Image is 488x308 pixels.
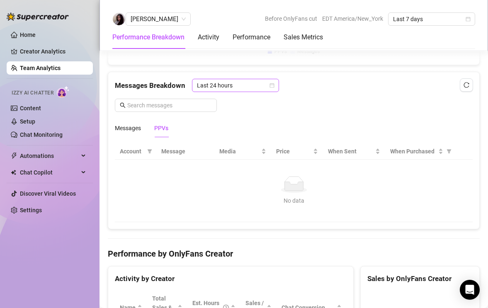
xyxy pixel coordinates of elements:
[57,86,70,98] img: AI Chatter
[146,145,154,158] span: filter
[271,143,323,160] th: Price
[115,273,347,284] div: Activity by Creator
[120,147,144,156] span: Account
[20,32,36,38] a: Home
[445,145,453,158] span: filter
[12,89,53,97] span: Izzy AI Chatter
[20,131,63,138] a: Chat Monitoring
[20,166,79,179] span: Chat Copilot
[367,273,473,284] div: Sales by OnlyFans Creator
[233,32,270,42] div: Performance
[120,102,126,108] span: search
[115,124,141,133] div: Messages
[20,45,86,58] a: Creator Analytics
[214,143,271,160] th: Media
[156,143,214,160] th: Message
[112,32,185,42] div: Performance Breakdown
[284,32,323,42] div: Sales Metrics
[385,143,456,160] th: When Purchased
[323,143,385,160] th: When Sent
[20,149,79,162] span: Automations
[20,118,35,125] a: Setup
[123,196,464,205] div: No data
[154,124,168,133] div: PPVs
[276,147,311,156] span: Price
[219,147,260,156] span: Media
[7,12,69,21] img: logo-BBDzfeDw.svg
[328,147,374,156] span: When Sent
[20,190,76,197] a: Discover Viral Videos
[11,170,16,175] img: Chat Copilot
[197,79,274,92] span: Last 24 hours
[147,149,152,154] span: filter
[20,207,42,213] a: Settings
[322,12,383,25] span: EDT America/New_York
[20,65,61,71] a: Team Analytics
[466,17,471,22] span: calendar
[113,13,125,25] img: Isabelle D
[20,105,41,112] a: Content
[198,32,219,42] div: Activity
[393,13,470,25] span: Last 7 days
[108,248,480,259] h4: Performance by OnlyFans Creator
[269,83,274,88] span: calendar
[464,82,469,88] span: reload
[11,153,17,159] span: thunderbolt
[127,101,212,110] input: Search messages
[390,147,437,156] span: When Purchased
[265,12,317,25] span: Before OnlyFans cut
[460,280,480,300] div: Open Intercom Messenger
[447,149,452,154] span: filter
[115,79,473,92] div: Messages Breakdown
[131,13,186,25] span: Isabelle D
